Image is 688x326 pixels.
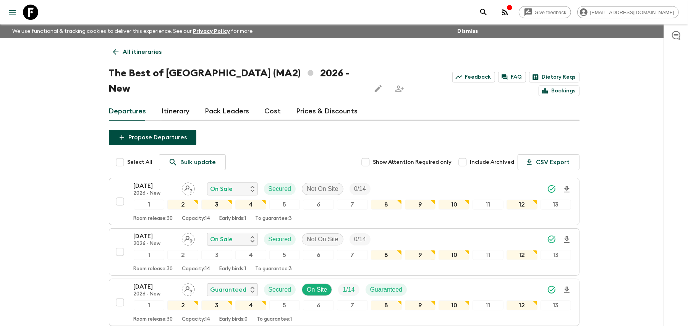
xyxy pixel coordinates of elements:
span: Assign pack leader [182,185,195,191]
div: 9 [405,200,436,210]
p: Early birds: 1 [220,266,246,272]
div: 4 [235,200,266,210]
p: Secured [269,235,291,244]
div: 10 [439,300,469,310]
a: Feedback [452,72,495,82]
svg: Download Onboarding [562,235,571,244]
p: Capacity: 14 [182,316,210,323]
p: All itineraries [123,47,162,56]
h1: The Best of [GEOGRAPHIC_DATA] (MA2) 2026 - New [109,66,364,96]
span: Include Archived [470,158,515,166]
svg: Download Onboarding [562,185,571,194]
p: [DATE] [134,232,176,241]
span: Select All [128,158,153,166]
div: 12 [507,250,537,260]
p: Room release: 30 [134,216,173,222]
p: Early birds: 0 [220,316,248,323]
p: [DATE] [134,282,176,291]
div: 9 [405,300,436,310]
button: Propose Departures [109,130,196,145]
div: 13 [541,200,571,210]
div: 11 [473,300,503,310]
a: Departures [109,102,146,121]
svg: Synced Successfully [547,184,556,194]
p: We use functional & tracking cookies to deliver this experience. See our for more. [9,24,257,38]
div: Trip Fill [338,284,359,296]
div: On Site [302,284,332,296]
button: CSV Export [518,154,580,170]
p: Room release: 30 [134,266,173,272]
div: 7 [337,300,368,310]
div: 1 [134,300,165,310]
a: FAQ [498,72,526,82]
div: 13 [541,300,571,310]
div: 6 [303,250,334,260]
p: Not On Site [307,235,338,244]
button: [DATE]2026 - NewAssign pack leaderOn SaleSecuredNot On SiteTrip Fill12345678910111213Room release... [109,178,580,225]
button: [DATE]2026 - NewAssign pack leaderOn SaleSecuredNot On SiteTrip Fill12345678910111213Room release... [109,228,580,276]
div: 11 [473,250,503,260]
button: menu [5,5,20,20]
p: Not On Site [307,184,338,194]
a: Dietary Reqs [529,72,580,82]
p: On Sale [210,184,233,194]
span: Assign pack leader [182,235,195,241]
p: Secured [269,184,291,194]
p: Capacity: 14 [182,216,210,222]
p: Secured [269,285,291,294]
div: 13 [541,250,571,260]
p: Capacity: 14 [182,266,210,272]
a: Itinerary [162,102,190,121]
a: All itineraries [109,44,166,60]
div: 7 [337,250,368,260]
div: Trip Fill [350,233,371,245]
div: 3 [201,250,232,260]
a: Bulk update [159,154,226,170]
span: Assign pack leader [182,286,195,292]
div: 8 [371,300,402,310]
a: Pack Leaders [205,102,249,121]
p: To guarantee: 3 [256,266,292,272]
div: 8 [371,250,402,260]
p: 2026 - New [134,291,176,297]
div: 9 [405,250,436,260]
div: 2 [167,200,198,210]
svg: Synced Successfully [547,285,556,294]
a: Prices & Discounts [296,102,358,121]
svg: Synced Successfully [547,235,556,244]
p: 0 / 14 [354,235,366,244]
div: Not On Site [302,183,343,195]
div: Secured [264,284,296,296]
p: [DATE] [134,181,176,190]
button: [DATE]2026 - NewAssign pack leaderGuaranteedSecuredOn SiteTrip FillGuaranteed12345678910111213Roo... [109,279,580,326]
p: Room release: 30 [134,316,173,323]
button: Dismiss [455,26,480,37]
span: Give feedback [531,10,571,15]
div: 2 [167,300,198,310]
span: [EMAIL_ADDRESS][DOMAIN_NAME] [586,10,678,15]
span: Share this itinerary [392,81,407,96]
div: 7 [337,200,368,210]
p: Guaranteed [370,285,403,294]
p: 1 / 14 [343,285,355,294]
div: 1 [134,200,165,210]
div: Trip Fill [350,183,371,195]
p: 2026 - New [134,190,176,197]
a: Privacy Policy [193,29,230,34]
div: 4 [235,250,266,260]
div: 5 [269,300,300,310]
a: Cost [265,102,281,121]
span: Show Attention Required only [373,158,452,166]
p: To guarantee: 1 [257,316,292,323]
div: Secured [264,183,296,195]
button: search adventures [476,5,491,20]
div: 6 [303,300,334,310]
svg: Download Onboarding [562,286,571,295]
button: Edit this itinerary [371,81,386,96]
div: 1 [134,250,165,260]
p: 0 / 14 [354,184,366,194]
div: Not On Site [302,233,343,245]
div: Secured [264,233,296,245]
div: 6 [303,200,334,210]
div: 12 [507,200,537,210]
